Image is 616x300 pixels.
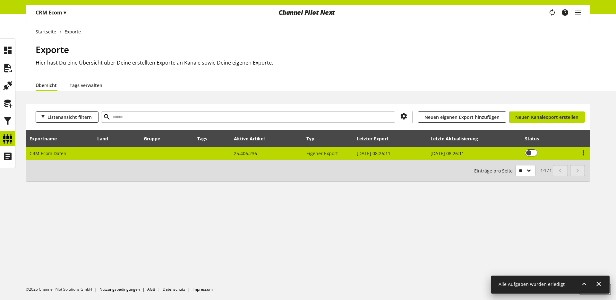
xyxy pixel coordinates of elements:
div: Exportname [30,135,63,142]
div: Status [525,135,545,142]
a: Neuen eigenen Export hinzufügen [418,111,506,123]
span: Listenansicht filtern [47,114,92,120]
button: Listenansicht filtern [36,111,98,123]
span: Einträge pro Seite [474,167,515,174]
span: - [197,150,199,156]
span: - [97,150,99,156]
a: Tags verwalten [70,82,102,89]
a: Datenschutz [163,287,185,292]
span: [DATE] 08:26:11 [357,150,390,156]
div: Aktive Artikel [234,135,271,142]
a: AGB [147,287,155,292]
div: Letzte Aktualisierung [431,135,484,142]
nav: main navigation [26,5,590,20]
span: [DATE] 08:26:11 [431,150,464,156]
small: 1-1 / 1 [474,165,552,176]
h2: Hier hast Du eine Übersicht über Deine erstellten Exporte an Kanäle sowie Deine eigenen Exporte. [36,59,590,66]
span: Exporte [36,43,69,56]
span: Eigener Export [306,150,338,156]
a: Nutzungsbedingungen [99,287,140,292]
div: Land [97,135,115,142]
li: ©2025 Channel Pilot Solutions GmbH [26,287,99,292]
a: Startseite [36,28,60,35]
div: Gruppe [144,135,167,142]
span: Neuen Kanalexport erstellen [515,114,578,120]
span: Alle Aufgaben wurden erledigt [499,281,565,287]
span: 25.406.236 [234,150,257,156]
a: Übersicht [36,82,57,89]
span: ▾ [64,9,66,16]
a: Neuen Kanalexport erstellen [509,111,585,123]
span: CRM Ecom Daten [30,150,66,156]
span: Neuen eigenen Export hinzufügen [424,114,500,120]
div: Tags [197,135,207,142]
p: CRM Ecom [36,9,66,16]
a: Impressum [193,287,213,292]
div: Letzter Export [357,135,395,142]
div: Typ [306,135,321,142]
